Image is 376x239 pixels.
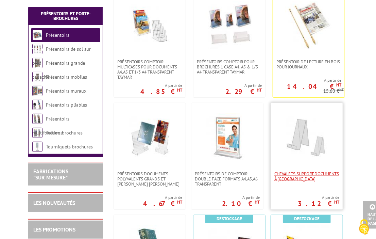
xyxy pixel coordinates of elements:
[177,87,182,93] sup: HT
[33,168,68,181] a: FABRICATIONS"Sur Mesure"
[285,1,333,49] img: Présentoir de lecture en bois pour journaux
[140,83,182,88] span: A partir de
[140,90,182,94] p: 4.85 €
[273,59,345,69] a: Présentoir de lecture en bois pour journaux
[225,83,262,88] span: A partir de
[222,195,260,200] span: A partir de
[33,226,75,233] a: LES PROMOTIONS
[32,116,69,136] a: Présentoirs multifonctions
[117,171,182,187] span: Présentoirs Documents Polyvalents Grands et [PERSON_NAME] [PERSON_NAME]
[298,195,339,200] span: A partir de
[352,216,376,239] button: Cookies (fenêtre modale)
[195,171,260,187] span: PRÉSENTOIRS DE COMPTOIR DOUBLE FACE FORMATS A4,A5,A6 TRANSPARENT
[126,1,174,49] img: Présentoirs comptoir multicases POUR DOCUMENTS A4,A5 ET 1/3 A4 TRANSPARENT TAYMAR
[114,59,186,80] a: Présentoirs comptoir multicases POUR DOCUMENTS A4,A5 ET 1/3 A4 TRANSPARENT TAYMAR
[126,113,174,161] img: Présentoirs Documents Polyvalents Grands et Petits Modèles
[217,216,242,222] b: Destockage
[339,87,344,92] sup: HT
[143,202,182,206] p: 4.67 €
[46,88,86,94] a: Présentoirs muraux
[287,84,341,89] p: 14.04 €
[114,171,186,187] a: Présentoirs Documents Polyvalents Grands et [PERSON_NAME] [PERSON_NAME]
[32,30,42,40] img: Présentoirs table/comptoirs
[334,199,339,205] sup: HT
[323,89,344,94] p: 15.60 €
[177,199,182,205] sup: HT
[46,144,93,150] a: Tourniquets brochures
[32,100,42,110] img: Présentoirs pliables
[32,46,91,66] a: Présentoirs de sol sur pied
[273,78,341,83] span: A partir de
[33,200,75,206] a: LES NOUVEAUTÉS
[197,59,262,75] span: PRÉSENTOIRS COMPTOIR POUR BROCHURES 1 CASE A4, A5 & 1/3 A4 TRANSPARENT taymar
[32,142,42,152] img: Tourniquets brochures
[283,113,331,161] img: CHEVALETS SUPPORT DOCUMENTS À POSER
[143,195,182,200] span: A partir de
[32,60,85,80] a: Présentoirs grande capacité
[41,11,91,21] a: Présentoirs et Porte-brochures
[32,32,69,52] a: Présentoirs table/comptoirs
[225,90,262,94] p: 2.29 €
[356,219,373,236] img: Cookies (fenêtre modale)
[271,171,343,181] a: CHEVALETS SUPPORT DOCUMENTS À [GEOGRAPHIC_DATA]
[204,113,251,161] img: PRÉSENTOIRS DE COMPTOIR DOUBLE FACE FORMATS A4,A5,A6 TRANSPARENT
[46,130,83,136] a: Totems brochures
[32,86,42,96] img: Présentoirs muraux
[222,202,260,206] p: 2.10 €
[336,82,341,88] sup: HT
[46,74,87,80] a: Présentoirs mobiles
[46,102,87,108] a: Présentoirs pliables
[276,59,341,69] span: Présentoir de lecture en bois pour journaux
[32,114,42,124] img: Présentoirs multifonctions
[206,1,253,49] img: PRÉSENTOIRS COMPTOIR POUR BROCHURES 1 CASE A4, A5 & 1/3 A4 TRANSPARENT taymar
[274,171,339,181] span: CHEVALETS SUPPORT DOCUMENTS À [GEOGRAPHIC_DATA]
[117,59,182,80] span: Présentoirs comptoir multicases POUR DOCUMENTS A4,A5 ET 1/3 A4 TRANSPARENT TAYMAR
[191,171,263,187] a: PRÉSENTOIRS DE COMPTOIR DOUBLE FACE FORMATS A4,A5,A6 TRANSPARENT
[294,216,320,222] b: Destockage
[193,59,265,75] a: PRÉSENTOIRS COMPTOIR POUR BROCHURES 1 CASE A4, A5 & 1/3 A4 TRANSPARENT taymar
[298,202,339,206] p: 3.12 €
[257,87,262,93] sup: HT
[255,199,260,205] sup: HT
